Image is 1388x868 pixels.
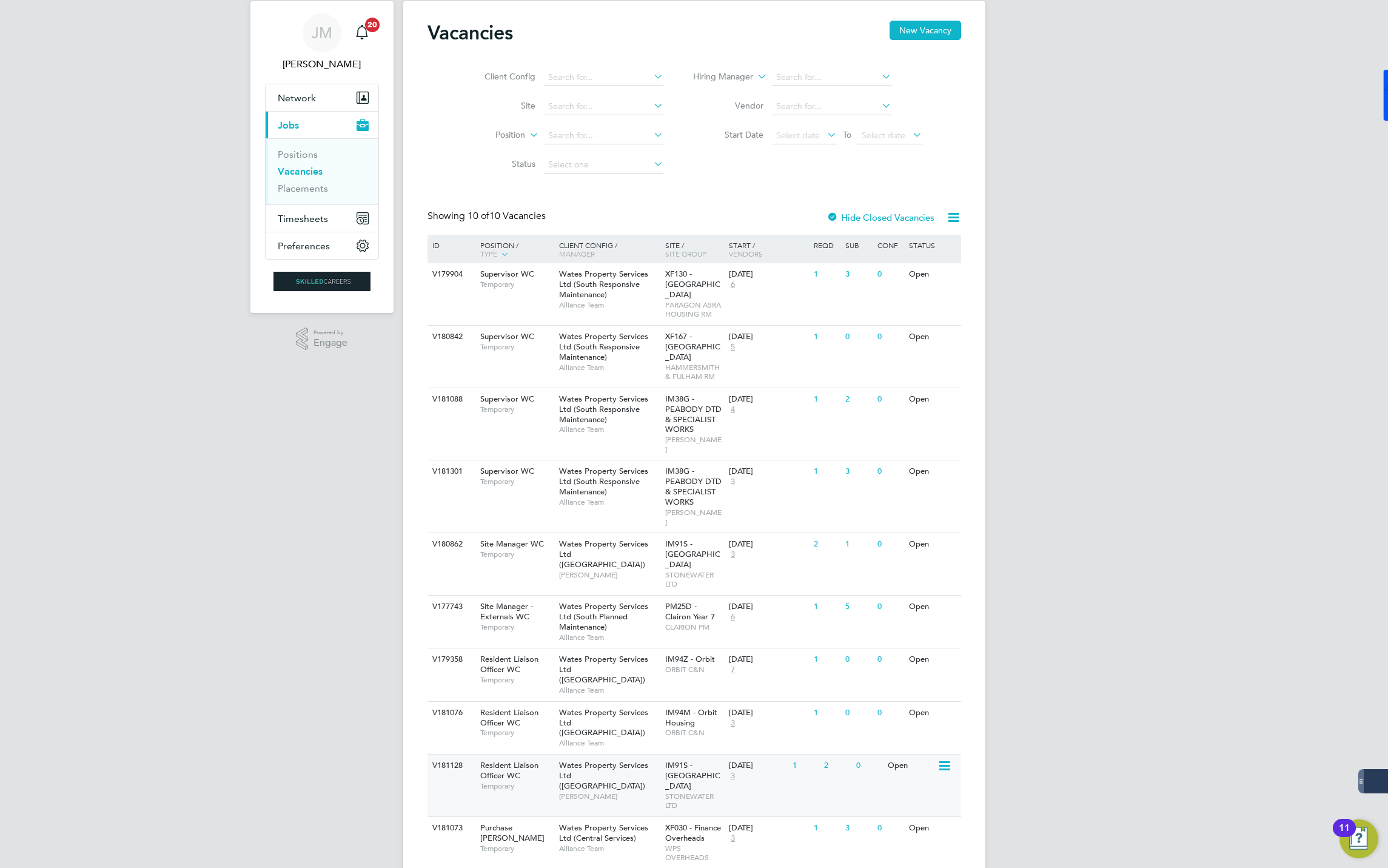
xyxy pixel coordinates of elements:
[842,702,874,724] div: 0
[559,738,659,748] span: Alliance Team
[266,138,378,204] div: Jobs
[480,728,553,738] span: Temporary
[821,755,853,777] div: 2
[729,654,808,665] div: [DATE]
[480,466,534,476] span: Supervisor WC
[906,235,959,255] div: Status
[665,792,723,810] span: STONEWATER LTD
[480,675,553,685] span: Temporary
[906,702,959,724] div: Open
[729,466,808,477] div: [DATE]
[480,342,553,352] span: Temporary
[842,388,874,411] div: 2
[468,210,489,222] span: 10 of
[811,596,842,618] div: 1
[665,728,723,738] span: ORBIT C&N
[906,326,959,348] div: Open
[559,570,659,580] span: [PERSON_NAME]
[455,129,525,141] label: Position
[874,235,906,255] div: Conf
[365,18,380,32] span: 20
[480,707,538,728] span: Resident Liaison Officer WC
[480,249,497,258] span: Type
[429,263,472,286] div: V179904
[729,539,808,550] div: [DATE]
[480,601,533,622] span: Site Manager - Externals WC
[729,280,737,290] span: 6
[278,240,330,252] span: Preferences
[559,823,648,843] span: Wates Property Services Ltd (Central Services)
[665,363,723,382] span: HAMMERSMITH & FULHAM RM
[729,612,737,622] span: 6
[429,596,472,618] div: V177743
[429,755,472,777] div: V181128
[729,342,737,352] span: 5
[729,332,808,342] div: [DATE]
[429,702,472,724] div: V181076
[885,755,937,777] div: Open
[544,69,663,86] input: Search for...
[665,249,706,258] span: Site Group
[811,235,842,255] div: Reqd
[665,539,720,570] span: IM91S - [GEOGRAPHIC_DATA]
[729,771,737,781] span: 3
[559,844,659,853] span: Alliance Team
[890,21,961,40] button: New Vacancy
[811,460,842,483] div: 1
[559,331,648,362] span: Wates Property Services Ltd (South Responsive Maintenance)
[559,363,659,372] span: Alliance Team
[429,326,472,348] div: V180842
[427,210,548,223] div: Showing
[874,388,906,411] div: 0
[559,425,659,434] span: Alliance Team
[853,755,885,777] div: 0
[842,263,874,286] div: 3
[544,127,663,144] input: Search for...
[906,263,959,286] div: Open
[278,183,328,194] a: Placements
[665,760,720,791] span: IM91S - [GEOGRAPHIC_DATA]
[466,158,535,169] label: Status
[729,405,737,415] span: 4
[729,550,737,560] span: 3
[772,69,891,86] input: Search for...
[556,235,662,264] div: Client Config /
[874,702,906,724] div: 0
[559,249,595,258] span: Manager
[480,394,534,404] span: Supervisor WC
[811,263,842,286] div: 1
[665,665,723,675] span: ORBIT C&N
[729,833,737,844] span: 3
[729,708,808,718] div: [DATE]
[480,760,538,781] span: Resident Liaison Officer WC
[296,328,347,351] a: Powered byEngage
[665,269,720,300] span: XF130 - [GEOGRAPHIC_DATA]
[729,269,808,280] div: [DATE]
[842,326,874,348] div: 0
[559,300,659,310] span: Alliance Team
[559,760,648,791] span: Wates Property Services Ltd ([GEOGRAPHIC_DATA])
[480,269,534,279] span: Supervisor WC
[811,702,842,724] div: 1
[839,127,855,143] span: To
[278,213,328,224] span: Timesheets
[874,460,906,483] div: 0
[480,781,553,791] span: Temporary
[665,466,722,507] span: IM38G - PEABODY DTD & SPECIALIST WORKS
[906,533,959,556] div: Open
[468,210,546,222] span: 10 Vacancies
[266,205,378,232] button: Timesheets
[842,596,874,618] div: 5
[874,533,906,556] div: 0
[559,633,659,642] span: Alliance Team
[729,249,763,258] span: Vendors
[729,477,737,487] span: 3
[429,460,472,483] div: V181301
[1339,819,1378,858] button: Open Resource Center, 11 new notifications
[906,648,959,671] div: Open
[874,817,906,839] div: 0
[665,601,715,622] span: PM25D - Clairon Year 7
[906,388,959,411] div: Open
[665,331,720,362] span: XF167 - [GEOGRAPHIC_DATA]
[694,100,763,111] label: Vendor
